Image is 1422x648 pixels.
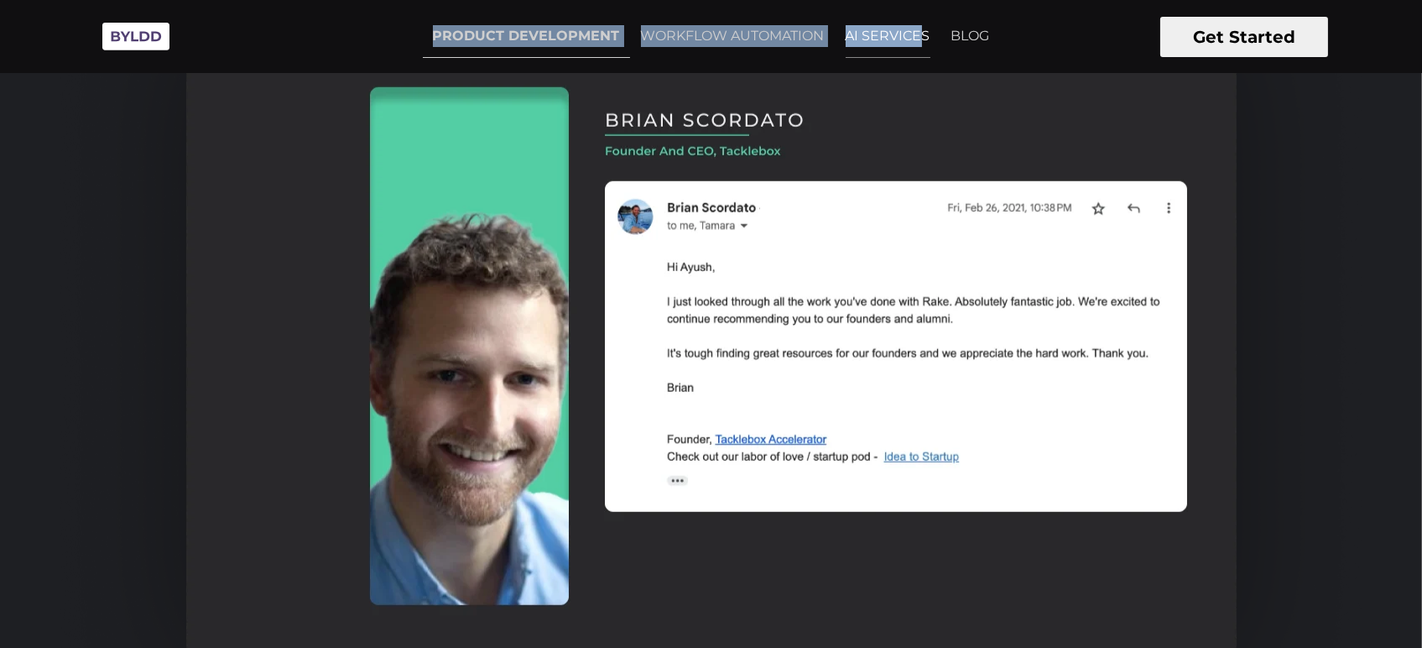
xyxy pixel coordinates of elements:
img: Byldd - Product Development Company [94,13,178,60]
a: BLOG [941,15,1000,57]
a: AI SERVICES [836,15,940,57]
a: PRODUCT DEVELOPMENT [423,15,630,58]
a: WORKFLOW AUTOMATION [631,15,835,57]
button: Get Started [1160,17,1328,57]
